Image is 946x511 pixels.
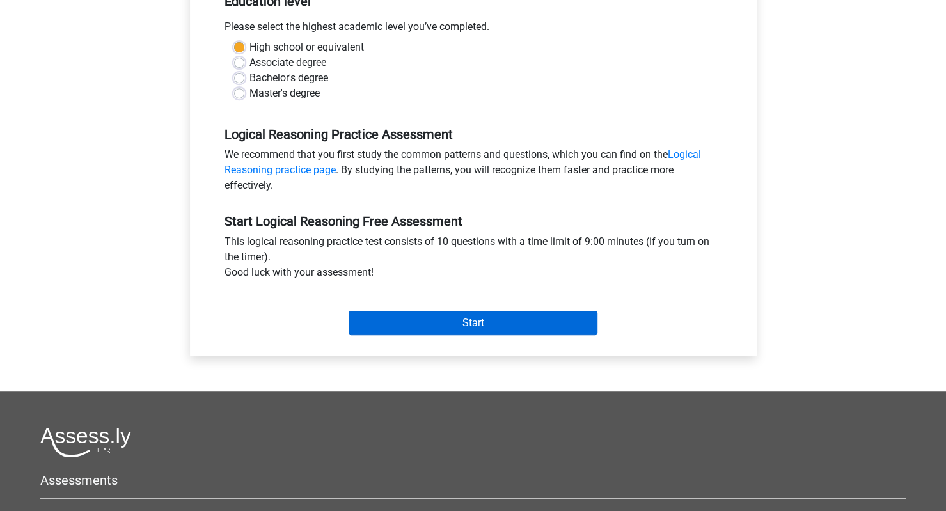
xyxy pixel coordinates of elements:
div: Please select the highest academic level you’ve completed. [215,19,732,40]
label: High school or equivalent [249,40,364,55]
label: Master's degree [249,86,320,101]
label: Associate degree [249,55,326,70]
h5: Start Logical Reasoning Free Assessment [225,214,722,229]
div: We recommend that you first study the common patterns and questions, which you can find on the . ... [215,147,732,198]
div: This logical reasoning practice test consists of 10 questions with a time limit of 9:00 minutes (... [215,234,732,285]
h5: Logical Reasoning Practice Assessment [225,127,722,142]
h5: Assessments [40,473,906,488]
input: Start [349,311,597,335]
img: Assessly logo [40,427,131,457]
label: Bachelor's degree [249,70,328,86]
